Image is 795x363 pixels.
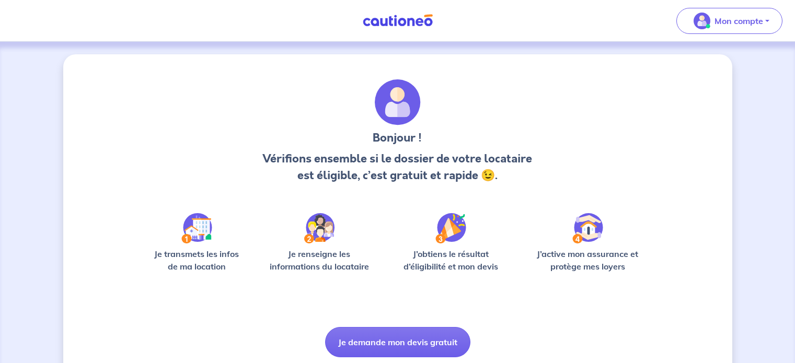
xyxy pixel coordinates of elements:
[304,213,335,243] img: /static/c0a346edaed446bb123850d2d04ad552/Step-2.svg
[527,248,649,273] p: J’active mon assurance et protège mes loyers
[147,248,247,273] p: Je transmets les infos de ma location
[375,79,421,125] img: archivate
[181,213,212,243] img: /static/90a569abe86eec82015bcaae536bd8e6/Step-1.svg
[676,8,782,34] button: illu_account_valid_menu.svgMon compte
[263,248,376,273] p: Je renseigne les informations du locataire
[325,327,470,357] button: Je demande mon devis gratuit
[359,14,437,27] img: Cautioneo
[694,13,710,29] img: illu_account_valid_menu.svg
[572,213,603,243] img: /static/bfff1cf634d835d9112899e6a3df1a5d/Step-4.svg
[392,248,510,273] p: J’obtiens le résultat d’éligibilité et mon devis
[715,15,763,27] p: Mon compte
[435,213,466,243] img: /static/f3e743aab9439237c3e2196e4328bba9/Step-3.svg
[260,150,535,184] p: Vérifions ensemble si le dossier de votre locataire est éligible, c’est gratuit et rapide 😉.
[260,130,535,146] h3: Bonjour !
